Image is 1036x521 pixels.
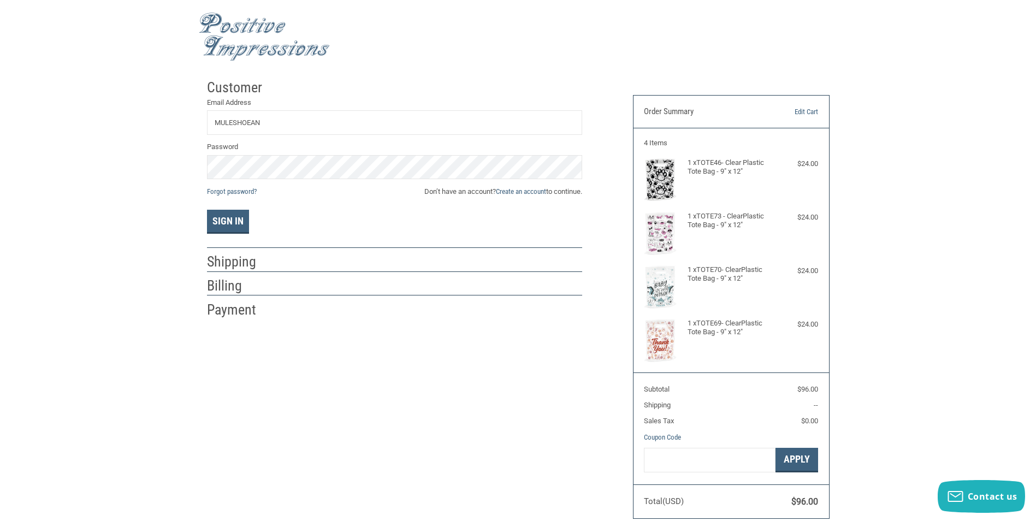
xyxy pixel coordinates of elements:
span: $96.00 [797,385,818,393]
label: Email Address [207,97,582,108]
div: $24.00 [774,319,818,330]
h4: 1 x TOTE73 - ClearPlastic Tote Bag - 9" x 12" [688,212,772,230]
h2: Shipping [207,253,271,271]
span: Contact us [968,490,1017,502]
span: Total (USD) [644,496,684,506]
span: Sales Tax [644,417,674,425]
div: $24.00 [774,212,818,223]
a: Coupon Code [644,433,681,441]
h4: 1 x TOTE46- Clear Plastic Tote Bag - 9" x 12" [688,158,772,176]
span: Subtotal [644,385,670,393]
label: Password [207,141,582,152]
h4: 1 x TOTE70- ClearPlastic Tote Bag - 9" x 12" [688,265,772,283]
span: Shipping [644,401,671,409]
img: Positive Impressions [199,13,330,61]
a: Forgot password? [207,187,257,196]
h2: Billing [207,277,271,295]
h3: Order Summary [644,106,762,117]
h2: Customer [207,79,271,97]
input: Gift Certificate or Coupon Code [644,448,775,472]
span: $96.00 [791,496,818,507]
span: Don’t have an account? to continue. [424,186,582,197]
a: Edit Cart [762,106,818,117]
div: $24.00 [774,158,818,169]
span: -- [814,401,818,409]
span: $0.00 [801,417,818,425]
h2: Payment [207,301,271,319]
button: Contact us [938,480,1025,513]
button: Sign In [207,210,249,234]
h4: 1 x TOTE69- ClearPlastic Tote Bag - 9" x 12" [688,319,772,337]
h3: 4 Items [644,139,818,147]
div: $24.00 [774,265,818,276]
button: Apply [775,448,818,472]
a: Create an account [496,187,546,196]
